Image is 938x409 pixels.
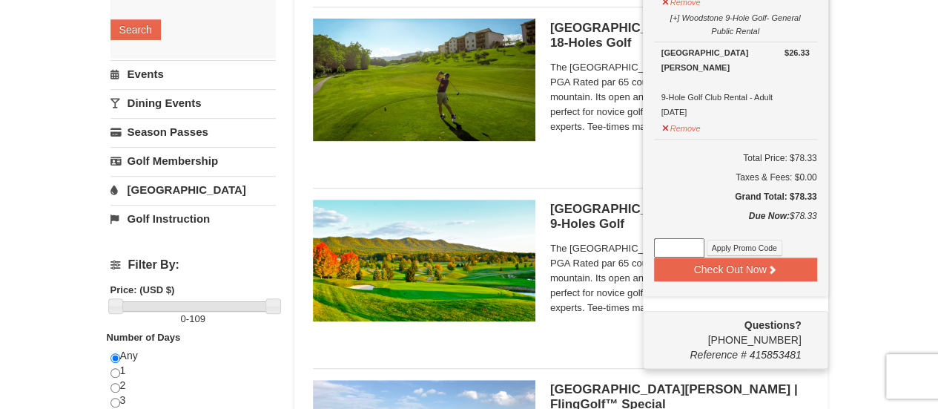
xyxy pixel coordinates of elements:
a: Golf Membership [110,147,276,174]
button: Remove [661,117,701,136]
div: 9-Hole Golf Club Rental - Adult [DATE] [661,45,810,120]
span: [PHONE_NUMBER] [654,318,802,346]
div: $78.33 [654,209,817,238]
a: Season Passes [110,118,276,145]
button: [+] Woodstone 9-Hole Golf- General Public Rental [661,7,810,39]
label: - [110,312,276,327]
h5: Grand Total: $78.33 [654,189,817,204]
a: Events [110,60,276,88]
div: Taxes & Fees: $0.00 [654,170,817,185]
span: The [GEOGRAPHIC_DATA][PERSON_NAME] is an 18-hole PGA Rated par 65 course situated at the base of ... [550,60,810,134]
a: Golf Instruction [110,205,276,232]
span: 0 [181,313,186,324]
strong: Questions? [744,319,801,331]
h4: Filter By: [110,258,276,272]
button: Search [110,19,161,40]
h5: [GEOGRAPHIC_DATA][PERSON_NAME] | 18-Holes Golf [550,21,810,50]
div: [GEOGRAPHIC_DATA][PERSON_NAME] [661,45,810,75]
button: Check Out Now [654,258,817,281]
strong: Number of Days [107,332,181,343]
span: 109 [189,313,205,324]
strong: Price: (USD $) [110,284,175,295]
img: 6619859-87-49ad91d4.jpg [313,200,535,321]
strong: $26.33 [785,45,810,60]
h6: Total Price: $78.33 [654,151,817,166]
span: 415853481 [749,349,801,361]
a: Dining Events [110,89,276,117]
h5: [GEOGRAPHIC_DATA][PERSON_NAME] | 9-Holes Golf [550,202,810,232]
a: [GEOGRAPHIC_DATA] [110,176,276,203]
button: Apply Promo Code [707,240,782,256]
strong: Due Now: [748,211,789,221]
span: The [GEOGRAPHIC_DATA][PERSON_NAME] is an 18-hole PGA Rated par 65 course situated at the base of ... [550,241,810,315]
span: Reference # [690,349,746,361]
img: 6619859-85-1f84791f.jpg [313,19,535,140]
